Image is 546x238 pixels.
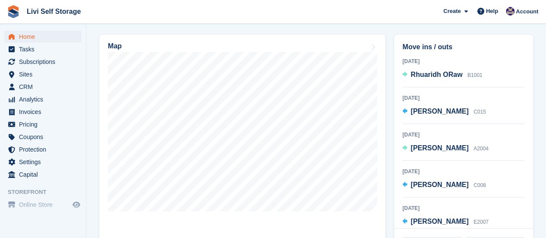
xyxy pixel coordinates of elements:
[4,81,82,93] a: menu
[19,199,71,211] span: Online Store
[19,168,71,181] span: Capital
[71,200,82,210] a: Preview store
[19,31,71,43] span: Home
[473,182,486,188] span: C008
[19,93,71,105] span: Analytics
[4,106,82,118] a: menu
[4,93,82,105] a: menu
[4,156,82,168] a: menu
[19,56,71,68] span: Subscriptions
[402,168,525,175] div: [DATE]
[19,143,71,155] span: Protection
[486,7,498,16] span: Help
[473,109,486,115] span: C015
[4,168,82,181] a: menu
[4,56,82,68] a: menu
[402,131,525,139] div: [DATE]
[402,180,486,191] a: [PERSON_NAME] C008
[7,5,20,18] img: stora-icon-8386f47178a22dfd0bd8f6a31ec36ba5ce8667c1dd55bd0f319d3a0aa187defe.svg
[506,7,514,16] img: Jim
[108,42,122,50] h2: Map
[410,144,468,152] span: [PERSON_NAME]
[410,181,468,188] span: [PERSON_NAME]
[402,216,488,228] a: [PERSON_NAME] E2007
[473,219,489,225] span: E2007
[19,106,71,118] span: Invoices
[19,43,71,55] span: Tasks
[402,57,525,65] div: [DATE]
[402,94,525,102] div: [DATE]
[4,31,82,43] a: menu
[19,81,71,93] span: CRM
[402,70,482,81] a: Rhuaridh ORaw B1001
[402,106,486,117] a: [PERSON_NAME] C015
[402,42,525,52] h2: Move ins / outs
[19,118,71,130] span: Pricing
[19,68,71,80] span: Sites
[23,4,84,19] a: Livi Self Storage
[410,71,462,78] span: Rhuaridh ORaw
[473,146,489,152] span: A2004
[4,199,82,211] a: menu
[4,143,82,155] a: menu
[467,72,483,78] span: B1001
[4,68,82,80] a: menu
[410,218,468,225] span: [PERSON_NAME]
[516,7,538,16] span: Account
[4,131,82,143] a: menu
[410,108,468,115] span: [PERSON_NAME]
[443,7,461,16] span: Create
[4,43,82,55] a: menu
[8,188,86,197] span: Storefront
[19,131,71,143] span: Coupons
[402,143,488,154] a: [PERSON_NAME] A2004
[19,156,71,168] span: Settings
[4,118,82,130] a: menu
[402,204,525,212] div: [DATE]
